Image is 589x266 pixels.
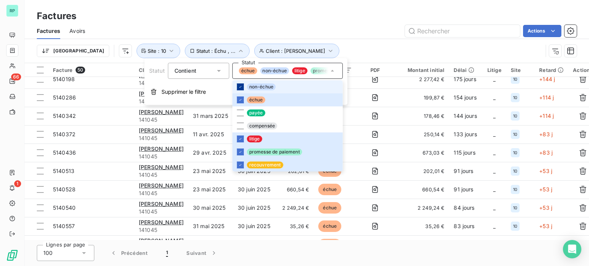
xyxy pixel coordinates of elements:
span: Statut [149,67,165,74]
span: 5140198 [53,76,75,82]
span: litige [247,135,262,142]
div: Délai [454,67,478,73]
td: 6 juin 2025 [188,235,233,254]
span: Statut : Échu , ... [196,48,235,54]
td: 31 mars 2025 [188,107,233,125]
span: 5140557 [53,223,75,229]
span: +144 j [539,76,555,82]
td: 30 juin 2025 [233,217,278,235]
td: 115 jours [449,144,482,162]
span: échue [318,202,341,214]
span: +114 j [539,113,554,119]
button: 1 [157,245,177,261]
span: [PERSON_NAME] [139,145,184,152]
span: [PERSON_NAME] [139,219,184,225]
span: _ [493,131,495,137]
span: Site : 10 [148,48,166,54]
span: 10 [513,132,517,137]
button: Précédent [100,245,157,261]
td: 29 avr. 2025 [188,144,233,162]
div: Montant initial [398,67,444,73]
span: 660,54 € [282,186,309,193]
span: +53 j [539,204,552,211]
span: échue [318,220,341,232]
td: 31 mai 2025 [188,217,233,235]
span: [PERSON_NAME] [139,201,184,207]
span: Supprimer le filtre [161,88,206,96]
span: 5140286 [53,94,76,101]
td: 30 juin 2025 [233,199,278,217]
span: [PERSON_NAME] [139,182,184,189]
span: 10 [513,224,517,228]
span: 5140513 [53,168,74,174]
button: Suivant [177,245,227,261]
td: 23 mai 2025 [188,180,233,199]
span: 141045 [139,226,184,234]
span: _ [493,186,495,193]
span: 2 277,42 € [398,75,444,83]
span: 141045 [139,98,184,105]
span: 5140342 [53,113,76,119]
span: litige [292,67,308,74]
button: Supprimer le filtre [145,83,347,100]
span: 35,26 € [282,222,309,230]
span: +83 j [539,149,553,156]
span: 660,54 € [398,186,444,193]
td: 91 jours [449,180,482,199]
td: 154 jours [449,88,482,107]
span: 66 [11,73,21,80]
span: +83 j [539,131,553,137]
span: _ [493,223,495,229]
td: 84 jours [449,199,482,217]
span: 141045 [139,116,184,124]
span: promesse de paiement [311,67,366,74]
span: 5140540 [53,204,76,211]
span: 10 [513,206,517,210]
span: 673,03 € [398,149,444,157]
td: 31 juil. 2025 [233,235,278,254]
span: +114 j [539,94,554,101]
a: 66 [6,75,18,87]
td: 30 mai 2025 [188,199,233,217]
span: non-échue [247,83,276,90]
span: 100 [43,249,53,257]
span: [PERSON_NAME] [139,90,184,97]
span: [PERSON_NAME] [139,109,184,115]
span: 5140436 [53,149,76,156]
button: Site : 10 [137,44,180,58]
div: Site [511,67,530,73]
span: 10 [513,77,517,82]
td: 30 juin 2025 [233,180,278,199]
span: 2 249,24 € [398,204,444,212]
span: 10 [513,169,517,173]
td: 83 jours [449,217,482,235]
button: Actions [523,25,561,37]
span: 202,01 € [398,167,444,175]
span: 10 [513,95,517,100]
button: Statut : Échu , ... [185,44,250,58]
span: échue [247,96,265,103]
span: promesse de paiement [247,149,302,155]
span: échue [239,67,257,74]
span: échue [318,184,341,195]
span: Factures [37,27,60,35]
td: 11 avr. 2025 [188,125,233,144]
button: [GEOGRAPHIC_DATA] [37,45,109,57]
div: Client [139,67,184,73]
span: 10 [513,150,517,155]
span: _ [493,168,495,174]
span: [PERSON_NAME] [139,237,184,244]
span: 141045 [139,79,184,87]
div: Retard [539,67,564,73]
td: 91 jours [449,162,482,180]
span: Contient [174,67,196,74]
span: 1 [166,249,168,257]
h3: Factures [37,9,76,23]
span: _ [493,94,495,101]
span: _ [493,204,495,211]
span: 50 [76,67,85,73]
div: PDF [361,67,389,73]
td: 23 mai 2025 [188,162,233,180]
div: Litige [487,67,502,73]
span: échue [318,239,341,250]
